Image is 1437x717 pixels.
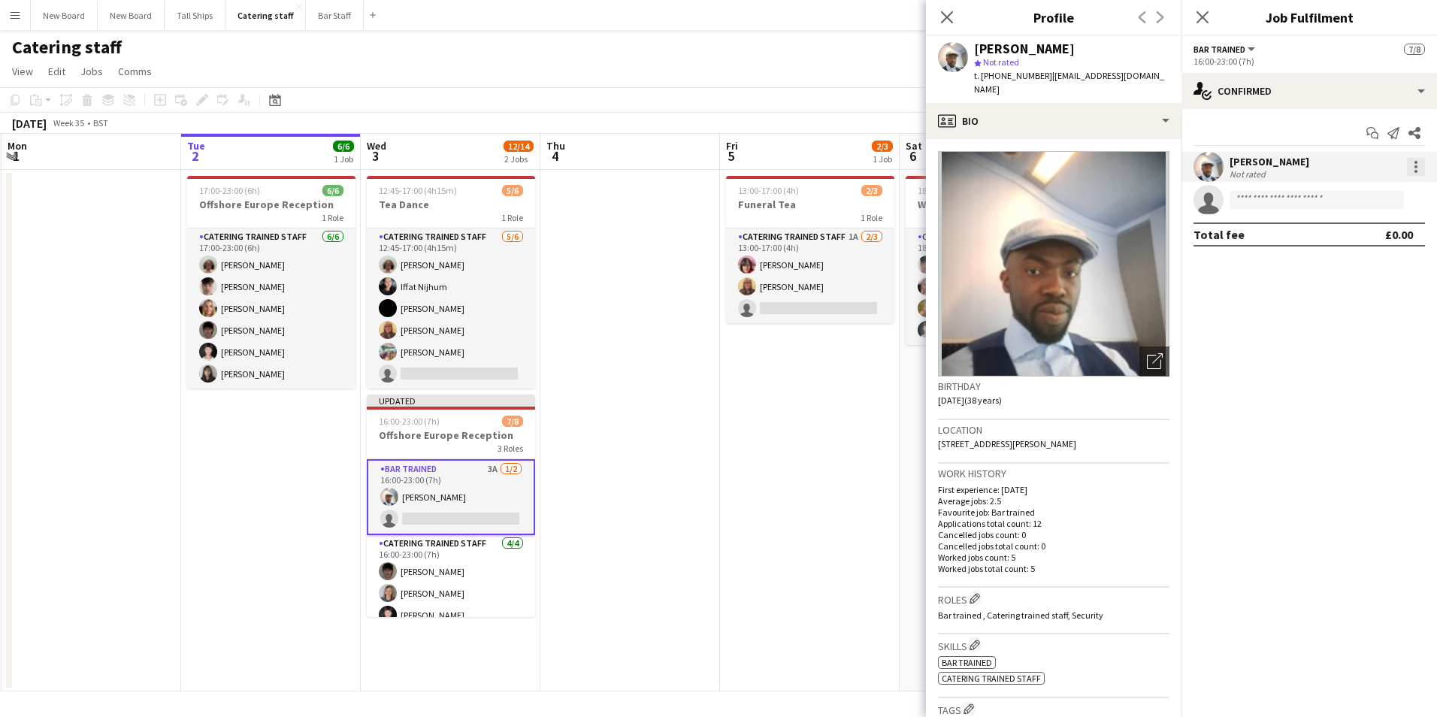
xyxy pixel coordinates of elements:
[918,185,979,196] span: 18:00-23:00 (5h)
[938,540,1169,552] p: Cancelled jobs total count: 0
[5,147,27,165] span: 1
[872,141,893,152] span: 2/3
[906,228,1074,345] app-card-role: Catering trained staff4/418:00-23:00 (5h)[PERSON_NAME][PERSON_NAME][PERSON_NAME][PERSON_NAME]
[938,151,1169,377] img: Crew avatar or photo
[379,185,457,196] span: 12:45-17:00 (4h15m)
[938,701,1169,717] h3: Tags
[1193,44,1257,55] button: Bar trained
[1181,73,1437,109] div: Confirmed
[938,637,1169,653] h3: Skills
[31,1,98,30] button: New Board
[938,484,1169,495] p: First experience: [DATE]
[112,62,158,81] a: Comms
[367,139,386,153] span: Wed
[938,467,1169,480] h3: Work history
[544,147,565,165] span: 4
[861,212,882,223] span: 1 Role
[74,62,109,81] a: Jobs
[8,139,27,153] span: Mon
[938,423,1169,437] h3: Location
[225,1,306,30] button: Catering staff
[93,117,108,129] div: BST
[861,185,882,196] span: 2/3
[1193,56,1425,67] div: 16:00-23:00 (7h)
[1230,155,1309,168] div: [PERSON_NAME]
[333,141,354,152] span: 6/6
[50,117,87,129] span: Week 35
[906,176,1074,345] app-job-card: 18:00-23:00 (5h)4/4Wedding Reception1 RoleCatering trained staff4/418:00-23:00 (5h)[PERSON_NAME][...
[504,153,533,165] div: 2 Jobs
[498,443,523,454] span: 3 Roles
[726,228,894,323] app-card-role: Catering trained staff1A2/313:00-17:00 (4h)[PERSON_NAME][PERSON_NAME]
[504,141,534,152] span: 12/14
[938,610,1103,621] span: Bar trained , Catering trained staff, Security
[938,563,1169,574] p: Worked jobs total count: 5
[938,495,1169,507] p: Average jobs: 2.5
[501,212,523,223] span: 1 Role
[938,380,1169,393] h3: Birthday
[334,153,353,165] div: 1 Job
[1193,44,1245,55] span: Bar trained
[1385,227,1413,242] div: £0.00
[98,1,165,30] button: New Board
[367,535,535,652] app-card-role: Catering trained staff4/416:00-23:00 (7h)[PERSON_NAME][PERSON_NAME][PERSON_NAME]
[165,1,225,30] button: Tall Ships
[938,552,1169,563] p: Worked jobs count: 5
[546,139,565,153] span: Thu
[983,56,1019,68] span: Not rated
[367,228,535,389] app-card-role: Catering trained staff5/612:45-17:00 (4h15m)[PERSON_NAME]Iffat Nijhum[PERSON_NAME][PERSON_NAME][P...
[367,198,535,211] h3: Tea Dance
[974,42,1075,56] div: [PERSON_NAME]
[938,591,1169,607] h3: Roles
[726,176,894,323] app-job-card: 13:00-17:00 (4h)2/3Funeral Tea1 RoleCatering trained staff1A2/313:00-17:00 (4h)[PERSON_NAME][PERS...
[42,62,71,81] a: Edit
[187,198,355,211] h3: Offshore Europe Reception
[738,185,799,196] span: 13:00-17:00 (4h)
[926,8,1181,27] h3: Profile
[1193,227,1245,242] div: Total fee
[367,176,535,389] div: 12:45-17:00 (4h15m)5/6Tea Dance1 RoleCatering trained staff5/612:45-17:00 (4h15m)[PERSON_NAME]Iff...
[938,438,1076,449] span: [STREET_ADDRESS][PERSON_NAME]
[367,428,535,442] h3: Offshore Europe Reception
[367,459,535,535] app-card-role: Bar trained3A1/216:00-23:00 (7h)[PERSON_NAME]
[938,507,1169,518] p: Favourite job: Bar trained
[942,673,1041,684] span: Catering trained staff
[379,416,440,427] span: 16:00-23:00 (7h)
[185,147,205,165] span: 2
[322,212,343,223] span: 1 Role
[974,70,1052,81] span: t. [PHONE_NUMBER]
[12,116,47,131] div: [DATE]
[187,139,205,153] span: Tue
[942,657,992,668] span: Bar trained
[365,147,386,165] span: 3
[938,395,1002,406] span: [DATE] (38 years)
[48,65,65,78] span: Edit
[726,139,738,153] span: Fri
[80,65,103,78] span: Jobs
[367,395,535,407] div: Updated
[906,198,1074,211] h3: Wedding Reception
[903,147,922,165] span: 6
[6,62,39,81] a: View
[306,1,364,30] button: Bar Staff
[502,185,523,196] span: 5/6
[199,185,260,196] span: 17:00-23:00 (6h)
[12,36,122,59] h1: Catering staff
[12,65,33,78] span: View
[726,198,894,211] h3: Funeral Tea
[926,103,1181,139] div: Bio
[938,518,1169,529] p: Applications total count: 12
[502,416,523,427] span: 7/8
[724,147,738,165] span: 5
[938,529,1169,540] p: Cancelled jobs count: 0
[118,65,152,78] span: Comms
[367,395,535,617] app-job-card: Updated16:00-23:00 (7h)7/8Offshore Europe Reception3 RolesBar trained3A1/216:00-23:00 (7h)[PERSON...
[322,185,343,196] span: 6/6
[1230,168,1269,180] div: Not rated
[906,139,922,153] span: Sat
[1404,44,1425,55] span: 7/8
[187,176,355,389] div: 17:00-23:00 (6h)6/6Offshore Europe Reception1 RoleCatering trained staff6/617:00-23:00 (6h)[PERSO...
